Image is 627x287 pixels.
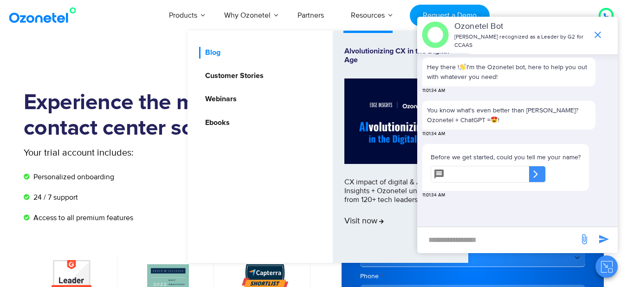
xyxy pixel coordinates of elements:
[31,192,78,203] span: 24 / 7 support
[344,78,457,164] img: Alvolutionizing.jpg
[422,192,445,199] span: 11:01:34 AM
[31,171,114,183] span: Personalized onboarding
[595,230,613,248] span: send message
[422,87,445,94] span: 11:01:34 AM
[431,152,581,162] p: Before we get started, could you tell me your name?
[199,47,222,59] a: Blog
[427,105,591,125] p: You know what's even better than [PERSON_NAME]? Ozonetel + ChatGPT = !
[588,26,607,44] span: end chat or minimize
[454,33,588,50] p: [PERSON_NAME] recognized as a Leader by G2 for CCAAS
[344,216,384,227] span: Visit now
[454,20,588,33] p: Ozonetel Bot
[422,232,574,248] div: new-msg-input
[410,5,489,26] a: Request a Demo
[491,117,498,123] img: 😍
[422,21,449,48] img: header
[24,146,244,160] p: Your trial account includes:
[427,62,591,82] p: Hey there ! I'm the Ozonetel bot, here to help you out with whatever you need!
[360,272,585,281] label: Phone
[199,93,238,105] a: Webinars
[31,212,133,223] span: Access to all premium features
[344,47,457,247] a: Alvolutionizing CX in the Digital AgeCX impact of digital & AI: Edge Insights + Ozonetel unveil i...
[459,64,466,70] img: 👋
[199,117,231,129] a: Ebooks
[595,255,618,278] button: Close chat
[24,90,314,141] h1: Experience the most flexible contact center solution
[422,130,445,137] span: 11:01:34 AM
[575,230,594,248] span: send message
[199,70,265,82] a: Customer Stories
